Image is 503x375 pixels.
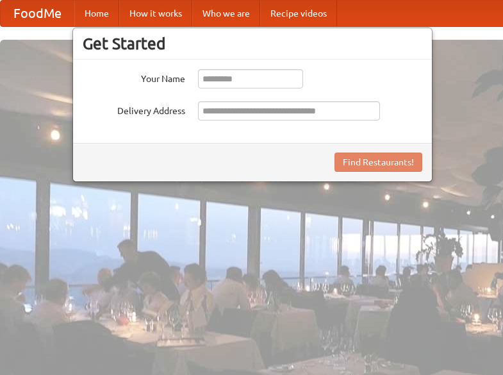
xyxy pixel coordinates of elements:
[83,101,185,117] label: Delivery Address
[83,34,422,53] h3: Get Started
[83,69,185,85] label: Your Name
[74,1,119,26] a: Home
[119,1,192,26] a: How it works
[260,1,337,26] a: Recipe videos
[334,153,422,172] button: Find Restaurants!
[1,1,74,26] a: FoodMe
[192,1,260,26] a: Who we are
